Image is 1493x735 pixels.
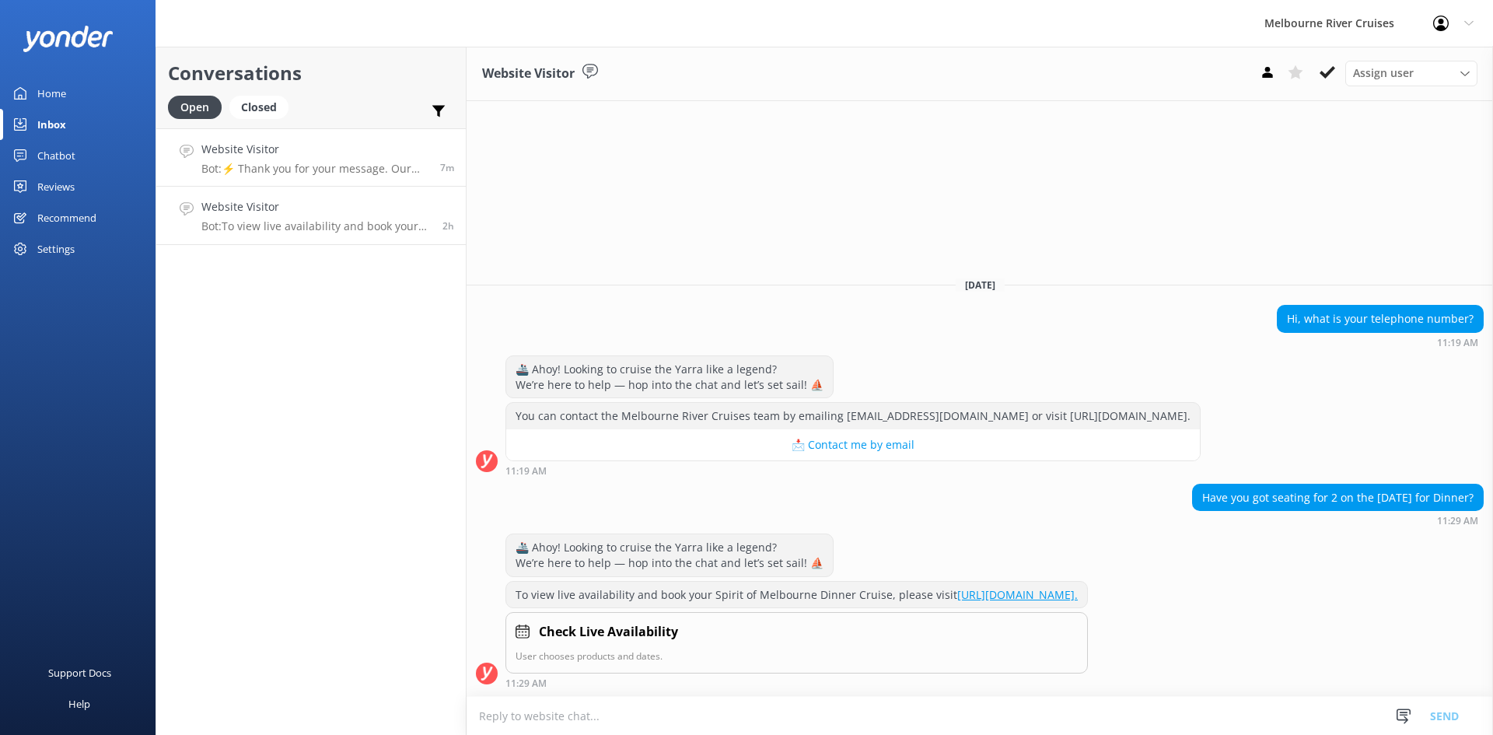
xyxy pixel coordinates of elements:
span: 01:51pm 11-Aug-2025 (UTC +10:00) Australia/Sydney [440,161,454,174]
p: User chooses products and dates. [516,649,1078,663]
div: 11:29am 11-Aug-2025 (UTC +10:00) Australia/Sydney [505,677,1088,688]
div: Help [68,688,90,719]
p: Bot: To view live availability and book your Spirit of Melbourne Dinner Cruise, please visit [URL... [201,219,431,233]
div: 11:19am 11-Aug-2025 (UTC +10:00) Australia/Sydney [1277,337,1484,348]
div: 🚢 Ahoy! Looking to cruise the Yarra like a legend? We’re here to help — hop into the chat and let... [506,534,833,576]
span: [DATE] [956,278,1005,292]
h2: Conversations [168,58,454,88]
h4: Website Visitor [201,198,431,215]
strong: 11:29 AM [505,679,547,688]
div: Settings [37,233,75,264]
p: Bot: ⚡ Thank you for your message. Our office hours are Mon - Fri 9.30am - 5pm. We'll get back to... [201,162,428,176]
h4: Website Visitor [201,141,428,158]
div: 11:29am 11-Aug-2025 (UTC +10:00) Australia/Sydney [1192,515,1484,526]
a: Website VisitorBot:⚡ Thank you for your message. Our office hours are Mon - Fri 9.30am - 5pm. We'... [156,128,466,187]
div: To view live availability and book your Spirit of Melbourne Dinner Cruise, please visit [506,582,1087,608]
div: Recommend [37,202,96,233]
div: You can contact the Melbourne River Cruises team by emailing [EMAIL_ADDRESS][DOMAIN_NAME] or visi... [506,403,1200,429]
div: Open [168,96,222,119]
a: Website VisitorBot:To view live availability and book your Spirit of Melbourne Dinner Cruise, ple... [156,187,466,245]
a: [URL][DOMAIN_NAME]. [957,587,1078,602]
div: Hi, what is your telephone number? [1278,306,1483,332]
div: Have you got seating for 2 on the [DATE] for Dinner? [1193,485,1483,511]
button: 📩 Contact me by email [506,429,1200,460]
div: Inbox [37,109,66,140]
div: Closed [229,96,288,119]
strong: 11:19 AM [1437,338,1478,348]
a: Closed [229,98,296,115]
div: 11:19am 11-Aug-2025 (UTC +10:00) Australia/Sydney [505,465,1201,476]
strong: 11:29 AM [1437,516,1478,526]
div: Chatbot [37,140,75,171]
div: Assign User [1345,61,1477,86]
div: Home [37,78,66,109]
span: Assign user [1353,65,1414,82]
strong: 11:19 AM [505,467,547,476]
div: Reviews [37,171,75,202]
span: 11:29am 11-Aug-2025 (UTC +10:00) Australia/Sydney [442,219,454,233]
a: Open [168,98,229,115]
h3: Website Visitor [482,64,575,84]
div: 🚢 Ahoy! Looking to cruise the Yarra like a legend? We’re here to help — hop into the chat and let... [506,356,833,397]
h4: Check Live Availability [539,622,678,642]
img: yonder-white-logo.png [23,26,113,51]
div: Support Docs [48,657,111,688]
